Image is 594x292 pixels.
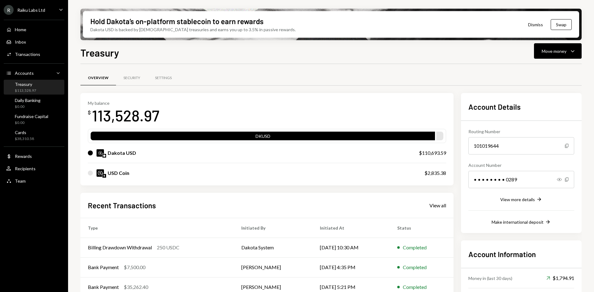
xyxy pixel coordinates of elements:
a: Settings [148,70,179,86]
div: $0.00 [15,120,48,125]
div: Account Number [468,162,574,168]
div: Treasury [15,82,36,87]
a: View all [429,202,446,209]
h2: Recent Transactions [88,200,156,210]
img: USDC [97,169,104,177]
th: Initiated By [234,218,312,238]
button: Swap [551,19,572,30]
div: 101019644 [468,137,574,154]
button: Make international deposit [492,219,551,226]
td: Dakota System [234,238,312,257]
div: $ [88,109,91,116]
div: $110,693.59 [419,149,446,157]
div: Dakota USD [108,149,136,157]
div: Dakota USD is backed by [DEMOGRAPHIC_DATA] treasuries and earns you up to 3.5% in passive rewards. [90,26,296,33]
div: Inbox [15,39,26,44]
img: ethereum-mainnet [102,174,106,178]
div: Recipients [15,166,36,171]
div: Bank Payment [88,283,119,291]
h2: Account Details [468,102,574,112]
a: Treasury$113,528.97 [4,80,64,95]
div: Completed [403,244,427,251]
div: R [4,5,14,15]
div: Raiku Labs Ltd [17,7,45,13]
div: Overview [88,75,109,81]
div: DKUSD [91,133,435,142]
div: Bank Payment [88,264,119,271]
div: 113,528.97 [92,106,159,125]
div: Daily Banking [15,98,41,103]
div: USD Coin [108,169,129,177]
div: Move money [542,48,566,54]
div: $1,794.91 [546,274,574,282]
a: Accounts [4,67,64,78]
div: My balance [88,100,159,106]
div: $0.00 [15,104,41,109]
a: Fundraise Capital$0.00 [4,112,64,127]
div: Routing Number [468,128,574,135]
div: View all [429,202,446,209]
td: [DATE] 10:30 AM [312,238,390,257]
div: Security [123,75,140,81]
div: $35,262.40 [124,283,148,291]
a: Rewards [4,150,64,162]
div: $38,310.58 [15,136,34,142]
h2: Account Information [468,249,574,259]
a: Security [116,70,148,86]
a: Daily Banking$0.00 [4,96,64,111]
div: Team [15,178,26,184]
h1: Treasury [80,46,119,59]
th: Type [80,218,234,238]
div: • • • • • • • • 0289 [468,171,574,188]
a: Overview [80,70,116,86]
div: Completed [403,264,427,271]
th: Status [390,218,454,238]
a: Cards$38,310.58 [4,128,64,143]
th: Initiated At [312,218,390,238]
a: Inbox [4,36,64,47]
div: View more details [500,197,535,202]
img: DKUSD [97,149,104,157]
div: Settings [155,75,172,81]
button: Dismiss [520,17,551,32]
button: View more details [500,196,542,203]
div: Billing Drawdown Withdrawal [88,244,152,251]
img: base-mainnet [102,154,106,158]
a: Transactions [4,49,64,60]
div: Home [15,27,26,32]
div: Transactions [15,52,40,57]
div: 250 USDC [157,244,179,251]
div: Money in (last 30 days) [468,275,512,281]
div: Make international deposit [492,219,544,225]
td: [PERSON_NAME] [234,257,312,277]
button: Move money [534,43,582,59]
div: Accounts [15,70,34,76]
div: $113,528.97 [15,88,36,93]
a: Recipients [4,163,64,174]
div: Fundraise Capital [15,114,48,119]
div: Completed [403,283,427,291]
div: $2,835.38 [424,169,446,177]
div: Rewards [15,154,32,159]
div: $7,500.00 [124,264,145,271]
div: Cards [15,130,34,135]
td: [DATE] 4:35 PM [312,257,390,277]
div: Hold Dakota’s on-platform stablecoin to earn rewards [90,16,264,26]
a: Home [4,24,64,35]
a: Team [4,175,64,186]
